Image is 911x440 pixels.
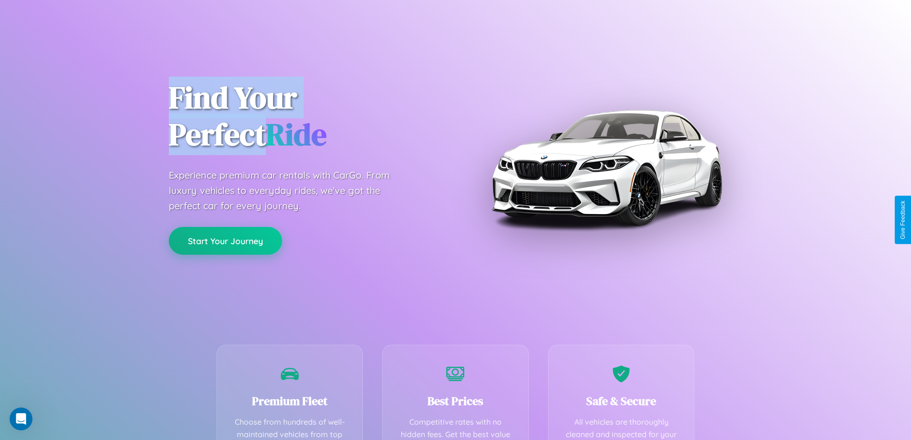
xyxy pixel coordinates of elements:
iframe: Intercom live chat [10,407,33,430]
h1: Find Your Perfect [169,79,441,153]
h3: Premium Fleet [231,393,349,409]
img: Premium BMW car rental vehicle [487,48,726,287]
span: Ride [266,113,327,155]
div: Give Feedback [900,201,906,239]
h3: Safe & Secure [563,393,680,409]
h3: Best Prices [397,393,514,409]
p: Experience premium car rentals with CarGo. From luxury vehicles to everyday rides, we've got the ... [169,168,408,214]
button: Start Your Journey [169,227,282,255]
